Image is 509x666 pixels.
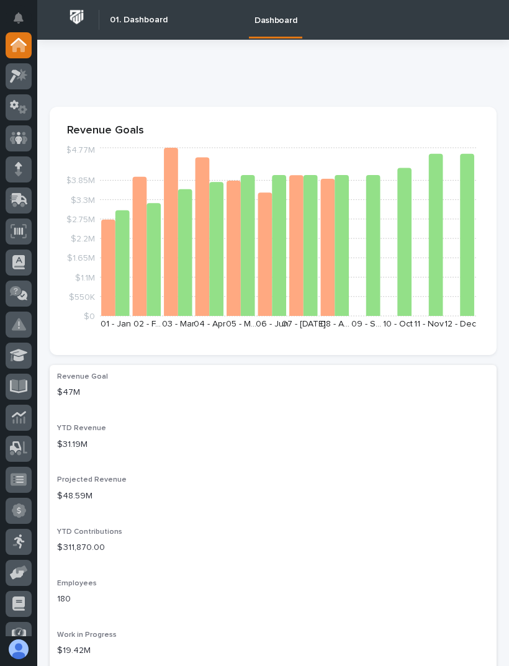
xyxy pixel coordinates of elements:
tspan: $2.75M [66,215,95,224]
text: 04 - Apr [194,320,226,328]
text: 05 - M… [226,320,256,328]
text: 10 - Oct [383,320,413,328]
p: $48.59M [57,490,489,503]
tspan: $1.1M [75,274,95,282]
text: 06 - Jun [256,320,289,328]
p: $19.42M [57,644,489,657]
text: 02 - F… [133,320,161,328]
text: 11 - Nov [414,320,444,328]
tspan: $1.65M [67,254,95,263]
img: Workspace Logo [65,6,88,29]
span: Projected Revenue [57,476,127,484]
p: $47M [57,386,489,399]
text: 08 - A… [320,320,349,328]
h2: 01. Dashboard [110,12,168,27]
span: YTD Contributions [57,528,122,536]
button: Notifications [6,5,32,31]
div: Notifications [16,12,32,32]
span: Employees [57,580,97,587]
text: 07 - [DATE] [282,320,326,328]
tspan: $2.2M [71,235,95,243]
p: $31.19M [57,438,489,451]
span: Revenue Goal [57,373,108,380]
span: YTD Revenue [57,425,106,432]
tspan: $550K [69,293,95,302]
span: Work in Progress [57,631,117,639]
text: 03 - Mar [162,320,195,328]
tspan: $3.3M [71,196,95,205]
tspan: $0 [84,312,95,321]
text: 01 - Jan [101,320,131,328]
p: Revenue Goals [67,124,479,138]
text: 12 - Dec [444,320,476,328]
p: $ 311,870.00 [57,541,489,554]
tspan: $3.85M [66,177,95,186]
button: users-avatar [6,636,32,662]
text: 09 - S… [351,320,381,328]
p: 180 [57,593,489,606]
tspan: $4.77M [66,146,95,155]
